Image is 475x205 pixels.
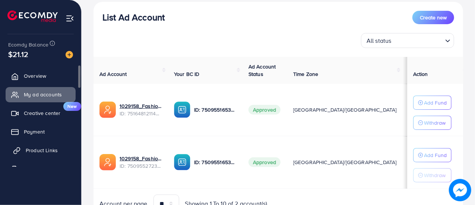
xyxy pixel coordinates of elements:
a: Overview [6,68,76,83]
span: My ad accounts [24,91,62,98]
p: ID: 7509551653524373511 [194,158,237,167]
span: Approved [248,157,281,167]
a: Product Links [6,143,76,158]
span: [GEOGRAPHIC_DATA]/[GEOGRAPHIC_DATA] [293,158,397,166]
span: [GEOGRAPHIC_DATA]/[GEOGRAPHIC_DATA] [293,106,397,113]
span: Creative center [24,109,60,117]
span: Approved [248,105,281,115]
p: Add Fund [424,98,447,107]
span: Time Zone [293,70,318,78]
h3: List Ad Account [102,12,165,23]
img: menu [66,14,74,23]
span: Payment [24,128,45,135]
span: ID: 7509552723218546706 [120,162,162,170]
input: Search for option [394,34,442,46]
button: Add Fund [413,96,452,110]
span: $21.12 [8,49,28,60]
a: Payment [6,124,76,139]
span: Ad Account Status [248,63,276,78]
button: Create new [412,11,454,24]
img: logo [7,10,58,22]
a: Creative centerNew [6,106,76,121]
button: Withdraw [413,116,452,130]
span: Ad Account [99,70,127,78]
a: 1029158_Fashion Glam New_1750067246612 [120,102,162,110]
div: <span class='underline'>1029158_FashionGlam_1748454372363</span></br>7509552723218546706 [120,155,162,170]
span: New [63,102,81,111]
p: Withdraw [424,171,446,180]
a: 1029158_FashionGlam_1748454372363 [120,155,162,162]
div: Search for option [361,33,454,48]
span: Ecomdy Balance [8,41,48,48]
p: Add Fund [424,151,447,160]
span: Product Links [26,147,58,154]
img: ic-ba-acc.ded83a64.svg [174,102,190,118]
span: Your BC ID [174,70,200,78]
a: My ad accounts [6,87,76,102]
img: ic-ads-acc.e4c84228.svg [99,102,116,118]
span: Overview [24,72,46,80]
span: All status [365,35,393,46]
img: image [66,51,73,58]
span: Create new [420,14,447,21]
img: ic-ads-acc.e4c84228.svg [99,154,116,170]
p: ID: 7509551653524373511 [194,105,237,114]
button: Withdraw [413,168,452,182]
span: Billing [24,165,39,173]
span: Action [413,70,428,78]
a: Billing [6,161,76,176]
img: ic-ba-acc.ded83a64.svg [174,154,190,170]
p: Withdraw [424,118,446,127]
button: Add Fund [413,148,452,162]
img: image [449,179,471,201]
span: ID: 7516481211431354376 [120,110,162,117]
div: <span class='underline'>1029158_Fashion Glam New_1750067246612</span></br>7516481211431354376 [120,102,162,118]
